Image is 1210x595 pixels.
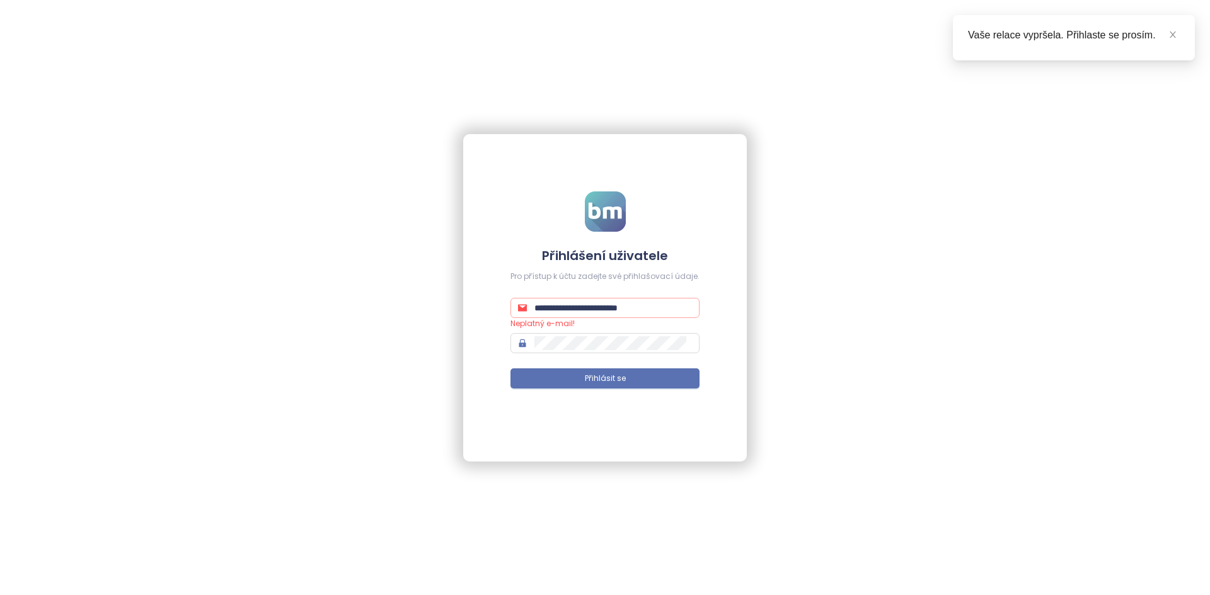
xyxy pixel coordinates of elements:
div: Pro přístup k účtu zadejte své přihlašovací údaje. [510,271,700,283]
span: lock [518,339,527,348]
img: logo [585,191,626,232]
span: Přihlásit se [585,373,626,385]
span: mail [518,303,527,312]
span: close [1168,30,1177,39]
div: Neplatný e-mail! [510,318,700,330]
h4: Přihlášení uživatele [510,247,700,264]
div: Vaše relace vypršela. Přihlaste se prosím. [968,28,1180,43]
button: Přihlásit se [510,368,700,388]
